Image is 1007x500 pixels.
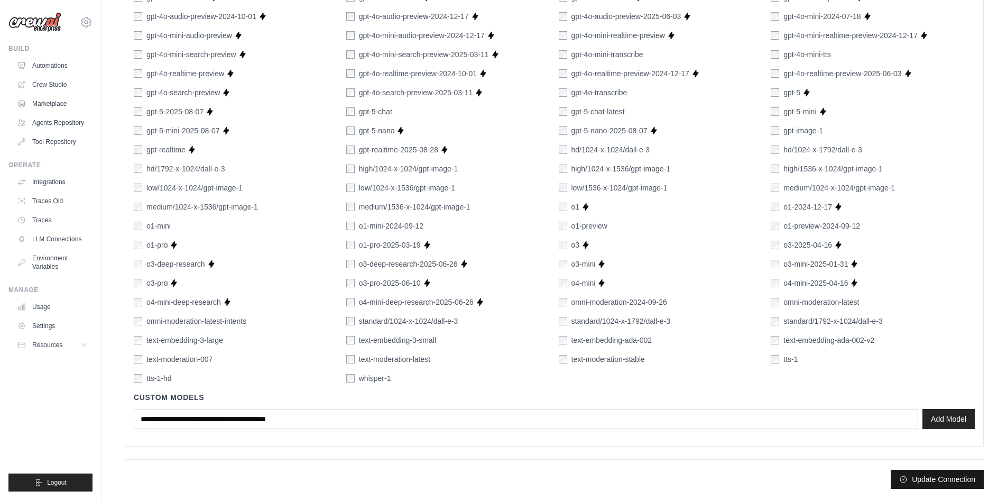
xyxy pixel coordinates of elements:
input: gpt-4o-mini-audio-preview-2024-12-17 [346,31,355,40]
input: gpt-4o-mini-transcribe [559,50,567,59]
input: o1-preview [559,222,567,230]
label: o3 [571,240,580,250]
input: gpt-4o-search-preview-2025-03-11 [346,88,355,97]
label: gpt-4o-mini-audio-preview [146,30,232,41]
input: o1-mini [134,222,142,230]
input: text-embedding-ada-002 [559,336,567,344]
a: Marketplace [13,95,93,112]
label: low/1536-x-1024/gpt-image-1 [571,183,668,193]
input: high/1536-x-1024/gpt-image-1 [771,165,779,173]
label: gpt-4o-mini-tts [783,49,830,60]
input: gpt-4o-audio-preview-2024-10-01 [134,12,142,21]
label: o3-pro-2025-06-10 [359,278,421,288]
label: gpt-realtime [146,144,186,155]
input: gpt-4o-mini-realtime-preview-2024-12-17 [771,31,779,40]
input: gpt-5-chat [346,107,355,116]
input: high/1024-x-1536/gpt-image-1 [559,165,567,173]
div: Operate [8,161,93,169]
label: gpt-4o-realtime-preview-2024-10-01 [359,68,477,79]
label: gpt-5-mini-2025-08-07 [146,125,220,136]
a: Usage [13,298,93,315]
input: text-moderation-007 [134,355,142,363]
label: o1-mini [146,221,171,231]
label: high/1024-x-1536/gpt-image-1 [571,163,671,174]
label: o4-mini [571,278,596,288]
input: o1-mini-2024-09-12 [346,222,355,230]
label: text-embedding-3-large [146,335,223,346]
a: Automations [13,57,93,74]
input: o3-2025-04-16 [771,241,779,249]
label: text-embedding-ada-002 [571,335,652,346]
input: o3-deep-research [134,260,142,268]
input: o1 [559,203,567,211]
label: o1-preview-2024-09-12 [783,221,860,231]
label: gpt-4o-mini-audio-preview-2024-12-17 [359,30,485,41]
input: medium/1024-x-1024/gpt-image-1 [771,184,779,192]
label: gpt-4o-mini-realtime-preview [571,30,665,41]
input: gpt-5 [771,88,779,97]
span: Resources [32,341,62,349]
label: standard/1024-x-1792/dall-e-3 [571,316,671,326]
input: o1-preview-2024-09-12 [771,222,779,230]
label: gpt-4o-mini-search-preview [146,49,236,60]
label: gpt-4o-mini-realtime-preview-2024-12-17 [783,30,918,41]
input: gpt-4o-search-preview [134,88,142,97]
label: gpt-4o-realtime-preview [146,68,224,79]
label: medium/1024-x-1024/gpt-image-1 [783,183,895,193]
a: Tool Repository [13,133,93,150]
input: hd/1024-x-1792/dall-e-3 [771,146,779,154]
label: omni-moderation-2024-09-26 [571,297,667,307]
label: text-moderation-latest [359,354,430,365]
label: o4-mini-deep-research [146,297,221,307]
div: Manage [8,286,93,294]
input: gpt-4o-mini-search-preview-2025-03-11 [346,50,355,59]
input: o3-deep-research-2025-06-26 [346,260,355,268]
input: o3-pro [134,279,142,287]
input: gpt-4o-realtime-preview-2024-12-17 [559,69,567,78]
label: gpt-4o-realtime-preview-2025-06-03 [783,68,901,79]
input: medium/1536-x-1024/gpt-image-1 [346,203,355,211]
input: low/1536-x-1024/gpt-image-1 [559,184,567,192]
input: medium/1024-x-1536/gpt-image-1 [134,203,142,211]
label: gpt-4o-search-preview-2025-03-11 [359,87,473,98]
label: gpt-4o-mini-transcribe [571,49,643,60]
a: Traces [13,212,93,229]
label: tts-1-hd [146,373,171,384]
label: gpt-4o-audio-preview-2024-12-17 [359,11,469,22]
input: gpt-4o-mini-realtime-preview [559,31,567,40]
label: gpt-4o-search-preview [146,87,220,98]
input: gpt-4o-mini-tts [771,50,779,59]
input: o1-pro-2025-03-19 [346,241,355,249]
label: hd/1792-x-1024/dall-e-3 [146,163,225,174]
label: gpt-4o-mini-search-preview-2025-03-11 [359,49,489,60]
button: Update Connection [891,470,984,489]
label: gpt-5-nano [359,125,395,136]
label: tts-1 [783,354,798,365]
span: Logout [47,478,67,487]
h4: Custom Models [134,392,975,403]
label: gpt-image-1 [783,125,823,136]
button: Logout [8,474,93,492]
input: gpt-5-chat-latest [559,107,567,116]
input: omni-moderation-2024-09-26 [559,298,567,306]
label: o1 [571,202,580,212]
input: o4-mini-deep-research-2025-06-26 [346,298,355,306]
label: o3-deep-research [146,259,205,269]
label: gpt-5-mini [783,106,816,117]
label: hd/1024-x-1024/dall-e-3 [571,144,650,155]
label: text-embedding-3-small [359,335,436,346]
button: Add Model [922,409,975,429]
label: o3-pro [146,278,168,288]
input: text-embedding-3-large [134,336,142,344]
input: o3 [559,241,567,249]
label: o3-mini [571,259,596,269]
a: Integrations [13,174,93,190]
label: low/1024-x-1536/gpt-image-1 [359,183,455,193]
input: gpt-4o-realtime-preview [134,69,142,78]
label: text-embedding-ada-002-v2 [783,335,874,346]
input: standard/1792-x-1024/dall-e-3 [771,317,779,325]
label: medium/1536-x-1024/gpt-image-1 [359,202,470,212]
label: text-moderation-stable [571,354,645,365]
label: medium/1024-x-1536/gpt-image-1 [146,202,258,212]
input: o4-mini-2025-04-16 [771,279,779,287]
